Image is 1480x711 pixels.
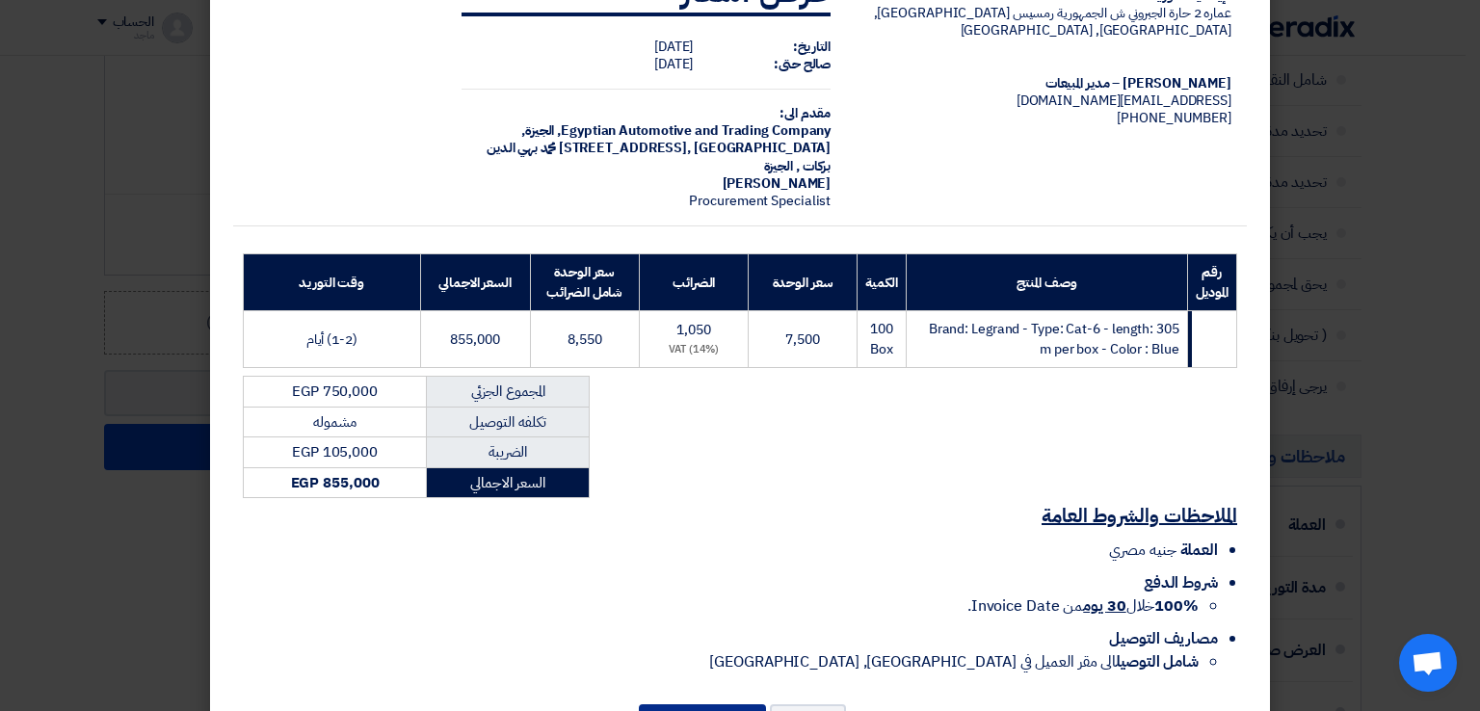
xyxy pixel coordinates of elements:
div: (14%) VAT [647,342,740,358]
strong: 100% [1154,594,1199,618]
span: Procurement Specialist [689,191,831,211]
span: [PERSON_NAME] [723,173,832,194]
span: [EMAIL_ADDRESS][DOMAIN_NAME] [1017,91,1231,111]
span: الجيزة, [GEOGRAPHIC_DATA] ,[STREET_ADDRESS] محمد بهي الدين بركات , الجيزة [487,120,831,175]
th: رقم الموديل [1187,254,1236,311]
span: EGP 105,000 [292,441,378,462]
td: تكلفه التوصيل [427,407,590,437]
td: السعر الاجمالي [427,467,590,498]
th: وقت التوريد [244,254,421,311]
span: خلال من Invoice Date. [967,594,1199,618]
th: السعر الاجمالي [420,254,530,311]
span: 100 Box [870,319,893,359]
div: Open chat [1399,634,1457,692]
span: Brand: Legrand - Type: Cat-6 - length: 305 m per box - Color : Blue [929,319,1179,359]
strong: صالح حتى: [774,54,831,74]
span: مصاريف التوصيل [1109,627,1218,650]
strong: EGP 855,000 [291,472,380,493]
span: جنيه مصري [1109,539,1176,562]
span: عماره 2 حارة الجبروني ش الجمهورية رمسيس [GEOGRAPHIC_DATA], [GEOGRAPHIC_DATA], [GEOGRAPHIC_DATA] [874,3,1231,40]
u: 30 يوم [1083,594,1125,618]
span: 855,000 [450,329,499,350]
strong: مقدم الى: [780,103,831,123]
td: المجموع الجزئي [427,377,590,408]
span: Egyptian Automotive and Trading Company, [557,120,831,141]
span: 7,500 [785,329,820,350]
u: الملاحظات والشروط العامة [1042,501,1237,530]
div: [PERSON_NAME] – مدير المبيعات [861,75,1231,92]
span: (1-2) أيام [306,329,357,350]
span: [PHONE_NUMBER] [1117,108,1231,128]
span: شروط الدفع [1144,571,1218,594]
td: الضريبة [427,437,590,468]
span: 1,050 [676,320,711,340]
span: [DATE] [654,37,693,57]
td: EGP 750,000 [244,377,427,408]
span: 8,550 [568,329,602,350]
span: مشموله [313,411,356,433]
strong: التاريخ: [793,37,831,57]
th: وصف المنتج [907,254,1187,311]
span: [DATE] [654,54,693,74]
li: الى مقر العميل في [GEOGRAPHIC_DATA], [GEOGRAPHIC_DATA] [243,650,1199,673]
th: الكمية [857,254,906,311]
strong: شامل التوصيل [1116,650,1199,673]
th: الضرائب [639,254,748,311]
th: سعر الوحدة [749,254,858,311]
span: العملة [1180,539,1218,562]
th: سعر الوحدة شامل الضرائب [530,254,639,311]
